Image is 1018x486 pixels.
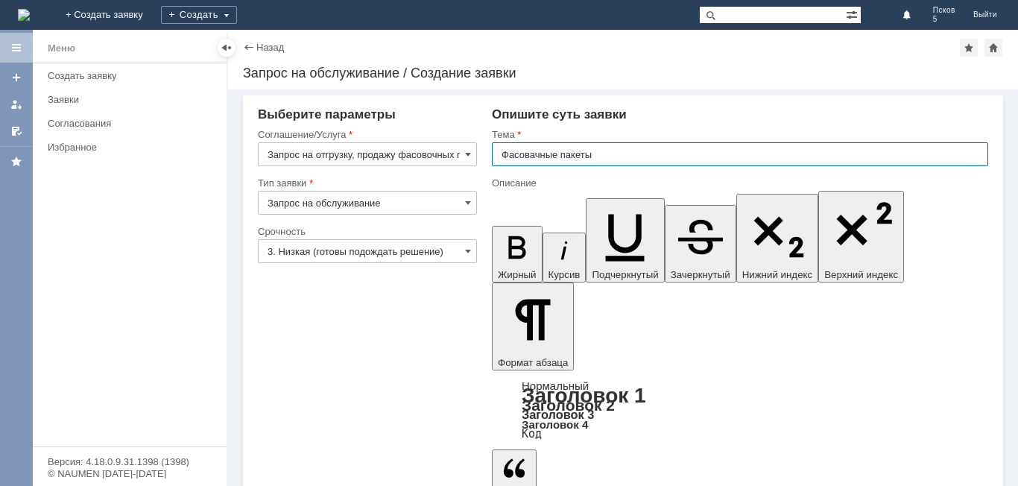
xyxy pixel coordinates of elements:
a: Код [522,427,542,441]
button: Зачеркнутый [665,205,736,283]
button: Курсив [543,233,587,283]
div: Тема [492,130,985,139]
div: Описание [492,178,985,188]
div: Добавить в избранное [960,39,978,57]
span: Курсив [548,269,581,280]
button: Формат абзаца [492,283,574,370]
div: Срочность [258,227,474,236]
span: Расширенный поиск [846,7,861,21]
img: logo [18,9,30,21]
div: Меню [48,40,75,57]
div: Скрыть меню [218,39,235,57]
div: Запрос на обслуживание / Создание заявки [243,66,1003,81]
button: Жирный [492,226,543,283]
div: Сделать домашней страницей [984,39,1002,57]
a: Назад [256,42,284,53]
a: Заголовок 4 [522,418,588,431]
a: Мои согласования [4,119,28,143]
div: Соглашение/Услуга [258,130,474,139]
a: Заголовок 1 [522,384,646,407]
a: Заявки [42,88,224,111]
span: Подчеркнутый [592,269,658,280]
div: Создать заявку [48,70,218,81]
a: Заголовок 3 [522,408,594,421]
span: Формат абзаца [498,357,568,368]
a: Создать заявку [4,66,28,89]
div: Согласования [48,118,218,129]
a: Мои заявки [4,92,28,116]
span: Нижний индекс [742,269,813,280]
span: Верхний индекс [824,269,898,280]
span: Зачеркнутый [671,269,730,280]
div: Избранное [48,142,201,153]
a: Создать заявку [42,64,224,87]
a: Заголовок 2 [522,397,615,414]
a: Нормальный [522,379,589,392]
div: Создать [161,6,237,24]
span: 5 [933,15,955,24]
a: Перейти на домашнюю страницу [18,9,30,21]
span: Выберите параметры [258,107,396,121]
span: Псков [933,6,955,15]
div: © NAUMEN [DATE]-[DATE] [48,469,212,479]
span: Опишите суть заявки [492,107,627,121]
div: Версия: 4.18.0.9.31.1398 (1398) [48,457,212,467]
div: Тип заявки [258,178,474,188]
div: Заявки [48,94,218,105]
a: Согласования [42,112,224,135]
div: Формат абзаца [492,381,988,439]
button: Верхний индекс [818,191,904,283]
button: Нижний индекс [736,194,819,283]
button: Подчеркнутый [586,198,664,283]
span: Жирный [498,269,537,280]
